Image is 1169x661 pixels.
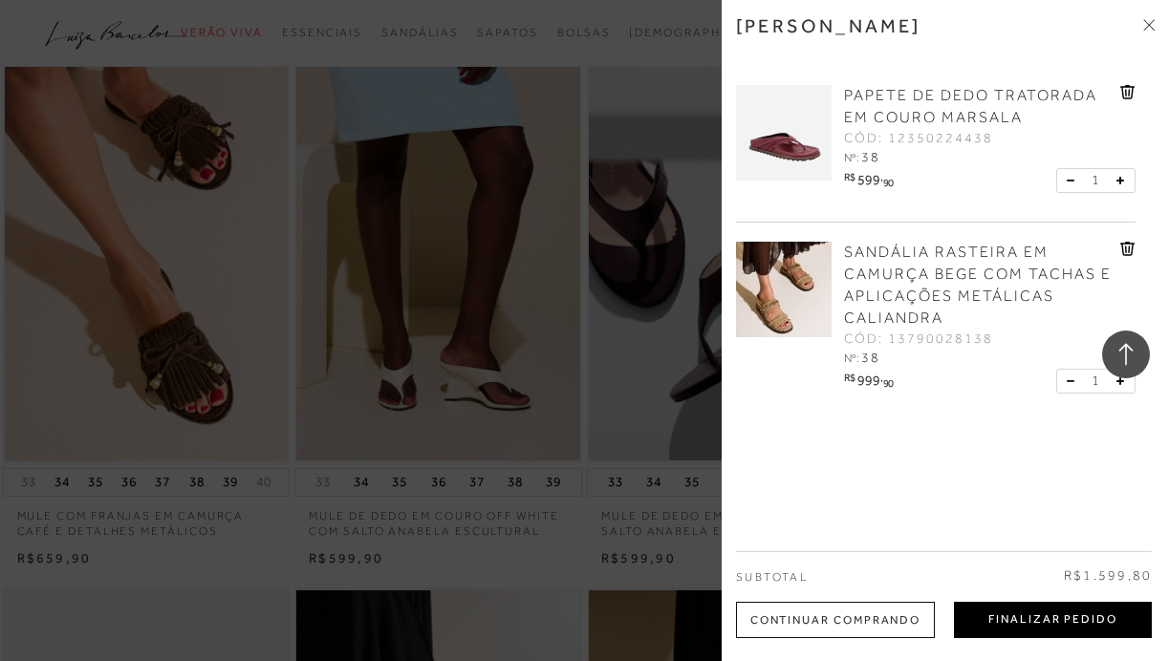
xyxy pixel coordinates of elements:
[857,172,880,187] span: 599
[880,373,894,383] i: ,
[844,373,855,383] i: R$
[1064,566,1152,586] span: R$1.599,80
[1092,170,1099,190] span: 1
[880,172,894,182] i: ,
[861,350,880,365] span: 38
[883,177,894,188] span: 90
[844,244,1112,327] span: SANDÁLIA RASTEIRA EM CAMURÇA BEGE COM TACHAS E APLICAÇÕES METÁLICAS CALIANDRA
[844,129,993,148] span: CÓD: 12350224438
[736,242,832,337] img: SANDÁLIA RASTEIRA EM CAMURÇA BEGE COM TACHAS E APLICAÇÕES METÁLICAS CALIANDRA
[736,602,935,638] div: Continuar Comprando
[844,352,859,365] span: Nº:
[861,149,880,164] span: 38
[1092,371,1099,391] span: 1
[844,330,993,349] span: CÓD: 13790028138
[844,87,1097,126] span: PAPETE DE DEDO TRATORADA EM COURO MARSALA
[844,85,1115,129] a: PAPETE DE DEDO TRATORADA EM COURO MARSALA
[736,85,832,181] img: PAPETE DE DEDO TRATORADA EM COURO MARSALA
[883,377,894,389] span: 90
[844,242,1115,330] a: SANDÁLIA RASTEIRA EM CAMURÇA BEGE COM TACHAS E APLICAÇÕES METÁLICAS CALIANDRA
[954,602,1152,638] button: Finalizar Pedido
[736,570,808,584] span: Subtotal
[736,14,921,37] h3: [PERSON_NAME]
[844,151,859,164] span: Nº:
[857,373,880,388] span: 999
[844,172,855,182] i: R$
